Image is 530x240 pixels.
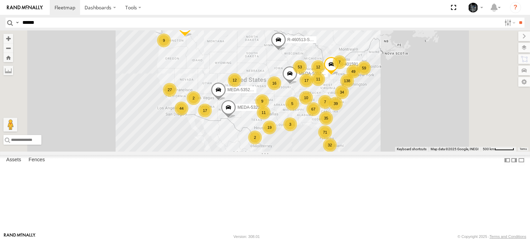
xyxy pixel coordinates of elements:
a: Terms (opens in new tab) [520,148,527,151]
div: 7 [333,55,346,69]
i: ? [510,2,521,13]
div: 10 [299,91,313,105]
label: Hide Summary Table [518,155,525,165]
div: 11 [257,106,271,119]
div: 12 [228,73,242,87]
div: 9 [157,33,171,47]
button: Zoom Home [3,53,13,62]
label: Assets [3,155,24,165]
div: 17 [300,74,313,87]
button: Drag Pegman onto the map to open Street View [3,118,17,132]
label: Fences [25,155,48,165]
span: MEDA-535204-Roll [299,71,334,76]
div: 44 [175,102,188,115]
div: 16 [267,76,281,90]
div: 2 [248,131,262,144]
div: 35 [319,111,333,125]
span: Map data ©2025 Google, INEGI [431,147,479,151]
span: R-401591 [340,61,359,66]
label: Search Filter Options [502,18,517,28]
span: MEDA-535214-Roll [227,87,263,92]
label: Dock Summary Table to the Right [511,155,518,165]
div: 2 [187,91,200,105]
a: Terms and Conditions [490,234,526,239]
div: 17 [198,104,212,117]
div: Version: 308.01 [234,234,260,239]
div: 12 [311,60,325,74]
div: 59 [357,61,371,75]
div: 49 [346,65,360,78]
div: 7 [318,95,332,109]
label: Search Query [14,18,20,28]
button: Keyboard shortcuts [397,147,426,152]
div: 27 [163,83,177,97]
div: 5 [285,97,299,111]
div: 67 [306,102,320,116]
div: 3 [283,117,297,131]
button: Map Scale: 500 km per 53 pixels [481,147,516,152]
span: 500 km [483,147,494,151]
div: Joseph Lawrence [465,2,485,13]
img: rand-logo.svg [7,5,43,10]
span: MEDA-532005-Roll [237,105,273,110]
button: Zoom in [3,34,13,43]
label: Measure [3,66,13,75]
div: 71 [318,125,332,139]
div: 138 [340,74,354,88]
div: 11 [311,72,325,86]
div: 53 [293,60,307,74]
div: 34 [335,85,349,99]
span: R-460513-Swing [287,37,318,42]
div: 19 [263,121,276,134]
div: © Copyright 2025 - [458,234,526,239]
label: Dock Summary Table to the Left [504,155,511,165]
label: Map Settings [518,77,530,87]
a: Visit our Website [4,233,36,240]
button: Zoom out [3,43,13,53]
div: 39 [329,97,343,111]
div: 9 [255,94,269,108]
div: 32 [323,138,337,152]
